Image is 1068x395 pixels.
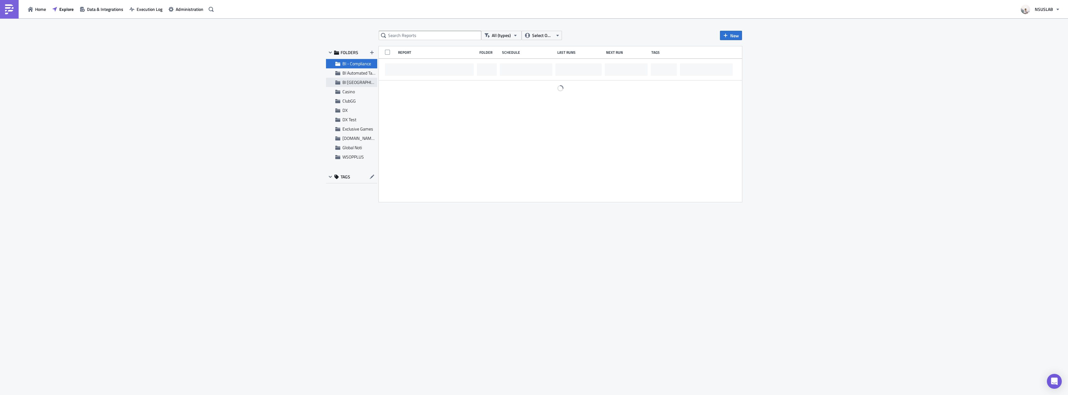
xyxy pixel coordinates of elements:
span: NSUSLAB [1035,6,1053,12]
div: Last Runs [557,50,603,55]
span: DX Test [342,116,356,123]
span: WSOPPLUS [342,154,364,160]
div: Tags [651,50,677,55]
span: Global Noti [342,144,362,151]
div: Schedule [502,50,554,55]
span: Explore [59,6,74,12]
span: TAGS [341,174,350,180]
span: BI Toronto [342,79,387,85]
div: Open Intercom Messenger [1047,374,1062,389]
span: Exclusive Games [342,126,373,132]
span: Execution Log [137,6,162,12]
button: Execution Log [126,4,165,14]
span: DX [342,107,348,113]
button: Home [25,4,49,14]
button: All (types) [481,31,522,40]
img: PushMetrics [4,4,14,14]
input: Search Reports [379,31,481,40]
span: All (types) [492,32,511,39]
span: Home [35,6,46,12]
button: Select Owner [522,31,562,40]
button: Data & Integrations [77,4,126,14]
span: Data & Integrations [87,6,123,12]
div: Folder [479,50,499,55]
button: NSUSLAB [1017,2,1063,16]
span: Casino [342,88,355,95]
button: Administration [165,4,206,14]
div: Report [398,50,476,55]
div: Next Run [606,50,649,55]
span: BI - Compliance [342,60,371,67]
button: Explore [49,4,77,14]
span: Select Owner [532,32,553,39]
span: GGPOKER.CA Noti [342,135,384,141]
button: New [720,31,742,40]
span: New [730,32,739,39]
span: ClubGG [342,98,356,104]
span: FOLDERS [341,50,358,55]
span: Administration [176,6,203,12]
img: Avatar [1020,4,1031,15]
span: BI Automated Tableau Reporting [342,70,401,76]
